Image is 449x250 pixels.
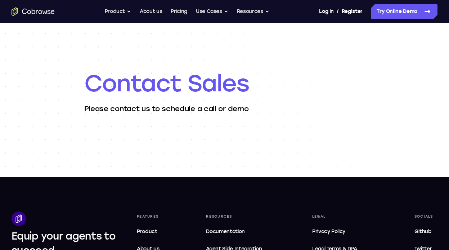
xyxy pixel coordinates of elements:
[237,4,269,19] button: Resources
[312,228,345,235] span: Privacy Policy
[134,212,168,222] div: Features
[84,104,365,114] p: Please contact us to schedule a call or demo
[309,224,376,239] a: Privacy Policy
[342,4,363,19] a: Register
[12,7,55,16] a: Go to the home page
[309,212,376,222] div: Legal
[196,4,228,19] button: Use Cases
[412,224,437,239] a: Github
[105,4,131,19] button: Product
[371,4,437,19] a: Try Online Demo
[137,228,157,235] span: Product
[171,4,187,19] a: Pricing
[337,7,339,16] span: /
[84,69,365,98] h1: Contact Sales
[203,224,274,239] a: Documentation
[203,212,274,222] div: Resources
[319,4,333,19] a: Log In
[412,212,437,222] div: Socials
[414,228,431,235] span: Github
[134,224,168,239] a: Product
[206,228,244,235] span: Documentation
[140,4,162,19] a: About us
